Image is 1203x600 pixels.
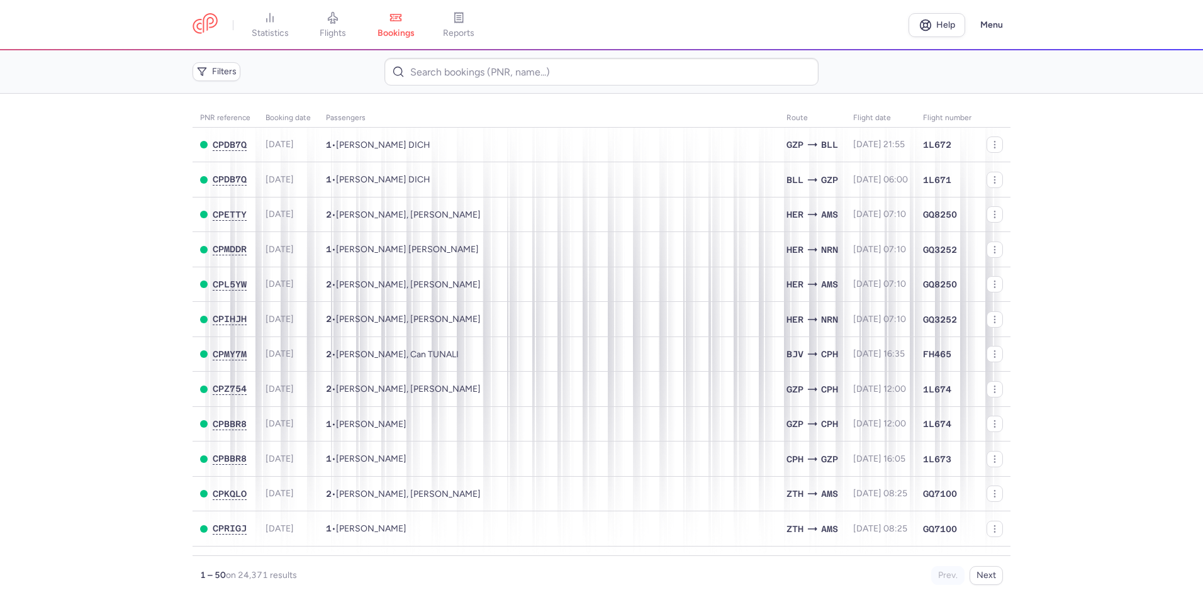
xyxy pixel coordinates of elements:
span: [DATE] 21:55 [853,139,905,150]
span: 1 [326,419,332,429]
span: [DATE] 16:35 [853,348,905,359]
span: GQ3252 [923,313,957,326]
span: 1L674 [923,418,951,430]
span: HER [786,277,803,291]
th: Passengers [318,109,779,128]
span: [DATE] 07:10 [853,314,906,325]
a: Help [909,13,965,37]
span: • [326,140,430,150]
a: flights [301,11,364,39]
span: CPH [786,452,803,466]
span: [DATE] [266,209,294,219]
span: [DATE] 08:25 [853,523,907,534]
th: Flight number [915,109,979,128]
span: GQ8250 [923,208,957,221]
span: CPH [821,382,838,396]
span: Amber Arianna WALRAVENS [336,244,479,255]
th: Route [779,109,846,128]
span: Soeren CLAUSEN [336,419,406,430]
span: • [326,489,481,499]
span: • [326,419,406,430]
span: 2 [326,349,332,359]
span: 1 [326,523,332,533]
button: CPDB7Q [213,140,247,150]
span: reports [443,28,474,39]
span: BLL [786,173,803,187]
span: CPH [821,347,838,361]
span: • [326,349,459,360]
span: • [326,244,479,255]
a: reports [427,11,490,39]
span: • [326,453,406,464]
span: [DATE] [266,314,294,325]
span: [DATE] 07:10 [853,279,906,289]
span: CPL5YW [213,279,247,289]
span: 1L673 [923,453,951,465]
span: [DATE] [266,244,294,255]
span: Filters [212,67,237,77]
span: [DATE] 12:00 [853,384,906,394]
span: [DATE] 16:05 [853,453,905,464]
span: [DATE] [266,384,294,394]
span: GQ8250 [923,278,957,291]
span: AMS [821,208,838,221]
span: CPMY7M [213,349,247,359]
button: CPRIGJ [213,523,247,534]
span: 2 [326,314,332,324]
button: Next [970,566,1003,585]
span: HER [786,243,803,257]
span: GZP [786,417,803,431]
span: AMS [821,277,838,291]
span: CPKQLO [213,489,247,499]
button: CPBBR8 [213,453,247,464]
span: 1L671 [923,174,951,186]
span: 1L674 [923,383,951,396]
span: ZTH [786,487,803,501]
span: • [326,523,406,534]
span: 1 [326,174,332,184]
span: AMS [821,487,838,501]
button: Prev. [931,566,965,585]
span: Ebru TUNAL SIMONSEN, Can TUNALI [336,349,459,360]
span: BJV [786,347,803,361]
span: [DATE] 12:00 [853,418,906,429]
button: CPKQLO [213,489,247,499]
button: CPZ754 [213,384,247,394]
span: [DATE] [266,488,294,499]
span: Erwin BAIER, Brenda ROUWET [336,279,481,290]
button: Menu [973,13,1010,37]
span: Chino Faisel VAN REGTEREN, Ilse SNIJDERS [336,489,481,499]
th: Booking date [258,109,318,128]
span: 2 [326,209,332,219]
span: CPMDDR [213,244,247,254]
span: [DATE] [266,279,294,289]
th: flight date [846,109,915,128]
span: FH465 [923,348,951,360]
span: 1 [326,453,332,464]
span: • [326,384,481,394]
span: CPIHJH [213,314,247,324]
span: [DATE] [266,174,294,185]
span: [DATE] [266,418,294,429]
span: [DATE] [266,348,294,359]
button: CPMY7M [213,349,247,360]
span: ZTH [786,522,803,536]
span: HER [786,208,803,221]
span: Help [936,20,955,30]
button: CPIHJH [213,314,247,325]
span: [DATE] [266,139,294,150]
span: 1 [326,140,332,150]
span: bookings [378,28,415,39]
span: GQ7100 [923,523,957,535]
span: NRN [821,243,838,257]
span: Martha Lucy SHEPHEARD [336,523,406,534]
span: CPH [821,417,838,431]
span: BLL [821,138,838,152]
span: CPZ754 [213,384,247,394]
button: CPETTY [213,209,247,220]
span: Morten ROEHMER, Sabina ROEHMER [336,384,481,394]
span: 2 [326,279,332,289]
button: Filters [193,62,240,81]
